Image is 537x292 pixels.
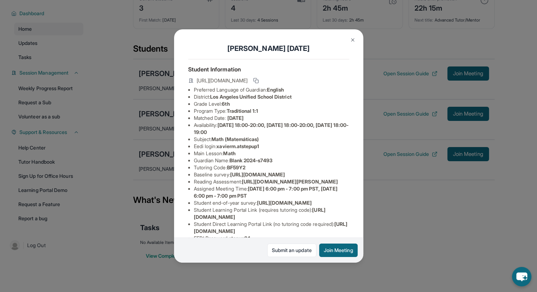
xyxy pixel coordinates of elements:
[194,157,349,164] li: Guardian Name :
[210,94,291,100] span: Los Angeles Unified School District
[194,206,349,221] li: Student Learning Portal Link (requires tutoring code) :
[194,178,349,185] li: Reading Assessment :
[223,150,235,156] span: Math
[222,101,229,107] span: 6th
[194,143,349,150] li: Eedi login :
[197,77,247,84] span: [URL][DOMAIN_NAME]
[194,93,349,100] li: District:
[227,115,244,121] span: [DATE]
[188,43,349,53] h1: [PERSON_NAME] [DATE]
[194,136,349,143] li: Subject :
[194,150,349,157] li: Main Lesson :
[188,65,349,74] h4: Student Information
[242,179,338,185] span: [URL][DOMAIN_NAME][PERSON_NAME]
[194,122,349,135] span: [DATE] 18:00-20:00, [DATE] 18:00-20:00, [DATE] 18:00-19:00
[267,244,316,257] a: Submit an update
[194,171,349,178] li: Baseline survey :
[230,171,285,177] span: [URL][DOMAIN_NAME]
[512,267,531,286] button: chat-button
[257,200,311,206] span: [URL][DOMAIN_NAME]
[194,115,349,122] li: Matched Date:
[211,136,259,142] span: Math (Matemáticas)
[194,100,349,107] li: Grade Level:
[194,235,349,242] li: EEDI Password :
[229,157,273,163] span: Blank 2024-s7493
[194,107,349,115] li: Program Type:
[194,185,349,199] li: Assigned Meeting Time :
[227,164,245,170] span: BF59Y2
[194,122,349,136] li: Availability:
[267,87,284,93] span: English
[216,143,259,149] span: xavierm.atstepup1
[194,186,338,199] span: [DATE] 6:00 pm - 7:00 pm PST, [DATE] 6:00 pm - 7:00 pm PST
[194,221,349,235] li: Student Direct Learning Portal Link (no tutoring code required) :
[194,86,349,93] li: Preferred Language of Guardian:
[226,108,258,114] span: Traditional 1:1
[319,244,358,257] button: Join Meeting
[194,199,349,206] li: Student end-of-year survey :
[194,164,349,171] li: Tutoring Code :
[229,235,251,241] span: stepup24
[252,76,260,85] button: Copy link
[350,37,356,43] img: Close Icon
